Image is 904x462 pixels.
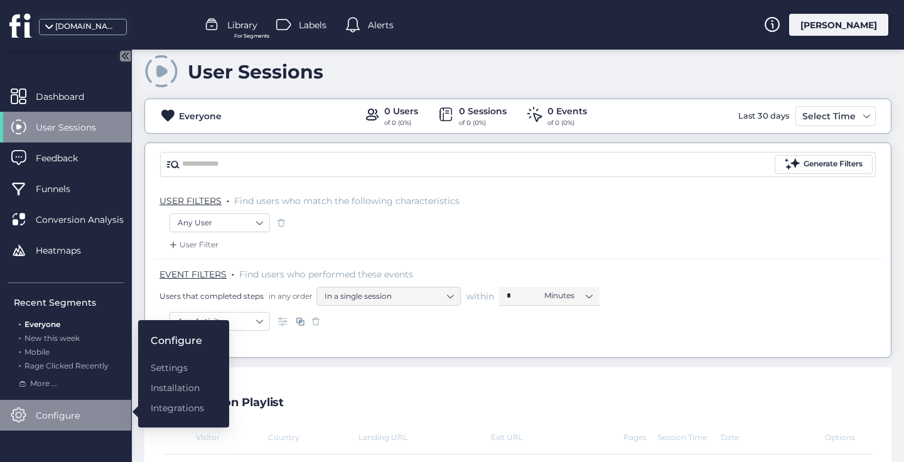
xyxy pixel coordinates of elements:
[19,345,21,357] span: .
[179,109,222,123] div: Everyone
[178,312,262,331] nz-select-item: Any Activity
[547,104,587,118] div: 0 Events
[825,432,860,442] div: Options
[234,195,460,207] span: Find users who match the following characteristics
[167,239,218,251] div: User Filter
[159,195,222,207] span: USER FILTERS
[775,155,873,174] button: Generate Filters
[14,296,124,309] div: Recent Segments
[151,381,204,395] div: Installation
[159,269,227,280] span: EVENT FILTERS
[789,14,888,36] div: [PERSON_NAME]
[36,409,99,422] span: Configure
[459,104,507,118] div: 0 Sessions
[799,109,859,124] div: Select Time
[721,432,826,442] div: Date
[24,347,50,357] span: Mobile
[459,118,507,128] div: of 0 (0%)
[735,106,792,126] div: Last 30 days
[188,60,323,83] div: User Sessions
[384,104,418,118] div: 0 Users
[491,432,623,442] div: Exit URL
[178,213,262,232] nz-select-item: Any User
[623,432,659,442] div: Pages
[36,244,100,257] span: Heatmaps
[227,18,257,32] span: Library
[268,432,358,442] div: Country
[36,151,97,165] span: Feedback
[55,21,118,33] div: [DOMAIN_NAME]
[19,317,21,329] span: .
[151,401,204,415] div: Integrations
[234,32,269,40] span: For Segments
[325,287,453,306] nz-select-item: In a single session
[299,18,326,32] span: Labels
[368,18,394,32] span: Alerts
[30,378,57,390] span: More ...
[36,213,143,227] span: Conversion Analysis
[227,193,229,205] span: .
[151,361,204,375] div: Settings
[804,158,863,170] div: Generate Filters
[358,432,491,442] div: Landing URL
[24,361,109,370] span: Rage Clicked Recently
[163,432,268,442] div: Visitor
[19,358,21,370] span: .
[658,432,721,442] div: Session Time
[36,182,89,196] span: Funnels
[159,291,264,301] span: Users that completed steps
[384,118,418,128] div: of 0 (0%)
[24,320,60,329] span: Everyone
[36,121,115,134] span: User Sessions
[232,266,234,279] span: .
[239,269,413,280] span: Find users who performed these events
[36,90,103,104] span: Dashboard
[151,333,204,348] div: Configure
[547,118,587,128] div: of 0 (0%)
[466,290,494,303] span: within
[194,397,284,409] div: Session Playlist
[19,331,21,343] span: .
[266,291,313,301] span: in any order
[544,286,592,305] nz-select-item: Minutes
[24,333,80,343] span: New this week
